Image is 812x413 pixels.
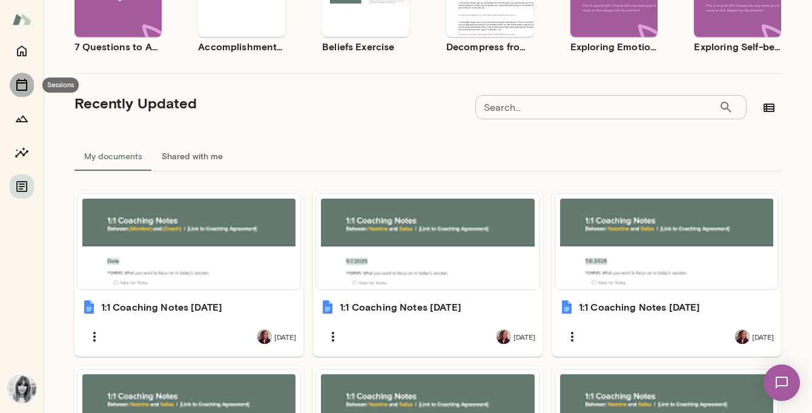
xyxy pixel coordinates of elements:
img: 1:1 Coaching Notes 7.8.2025 [559,300,574,314]
img: 1:1 Coaching Notes 9.7.2025 [320,300,335,314]
img: Mento [12,8,31,31]
h6: Accomplishment Tracker [198,39,285,54]
div: Sessions [42,78,79,93]
h5: Recently Updated [74,93,197,113]
h6: Decompress from a Job [446,39,533,54]
img: 1:1 Coaching Notes 9.21.2025 [82,300,96,314]
span: [DATE] [513,332,535,342]
h6: Exploring Self-beliefs: Failures [694,39,781,54]
span: [DATE] [274,332,296,342]
img: Safaa Khairalla [735,329,750,344]
button: Sessions [10,73,34,97]
h6: 1:1 Coaching Notes [DATE] [579,300,701,314]
h6: Exploring Emotions: Fear [570,39,658,54]
img: Safaa Khairalla [257,329,272,344]
button: My documents [74,142,152,171]
div: documents tabs [74,142,782,171]
button: Insights [10,140,34,165]
button: Documents [10,174,34,199]
span: [DATE] [752,332,774,342]
h6: 1:1 Coaching Notes [DATE] [340,300,461,314]
button: Home [10,39,34,63]
h6: 1:1 Coaching Notes [DATE] [101,300,223,314]
h6: Beliefs Exercise [322,39,409,54]
button: Growth Plan [10,107,34,131]
img: Yasmine Nassar [7,374,36,403]
img: Safaa Khairalla [497,329,511,344]
button: Shared with me [152,142,233,171]
h6: 7 Questions to Achieving Your Goals [74,39,162,54]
